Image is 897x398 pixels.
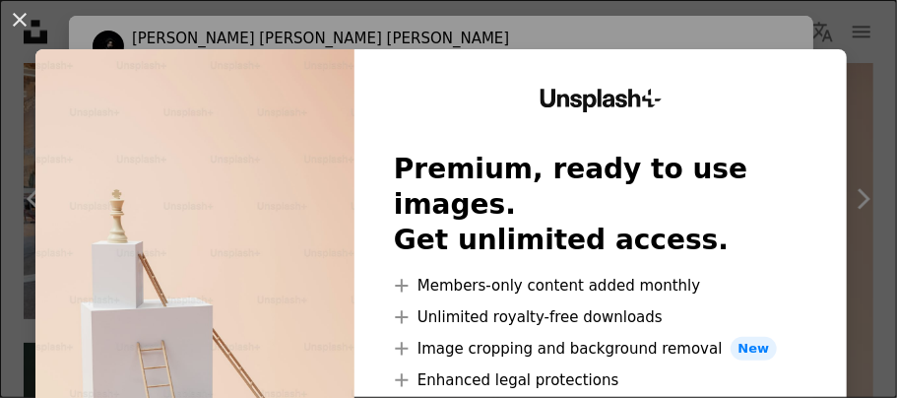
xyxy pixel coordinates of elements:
[394,337,807,361] li: Image cropping and background removal
[394,305,807,329] li: Unlimited royalty-free downloads
[394,274,807,298] li: Members-only content added monthly
[394,152,807,258] h2: Premium, ready to use images. Get unlimited access.
[731,337,778,361] span: New
[394,368,807,392] li: Enhanced legal protections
